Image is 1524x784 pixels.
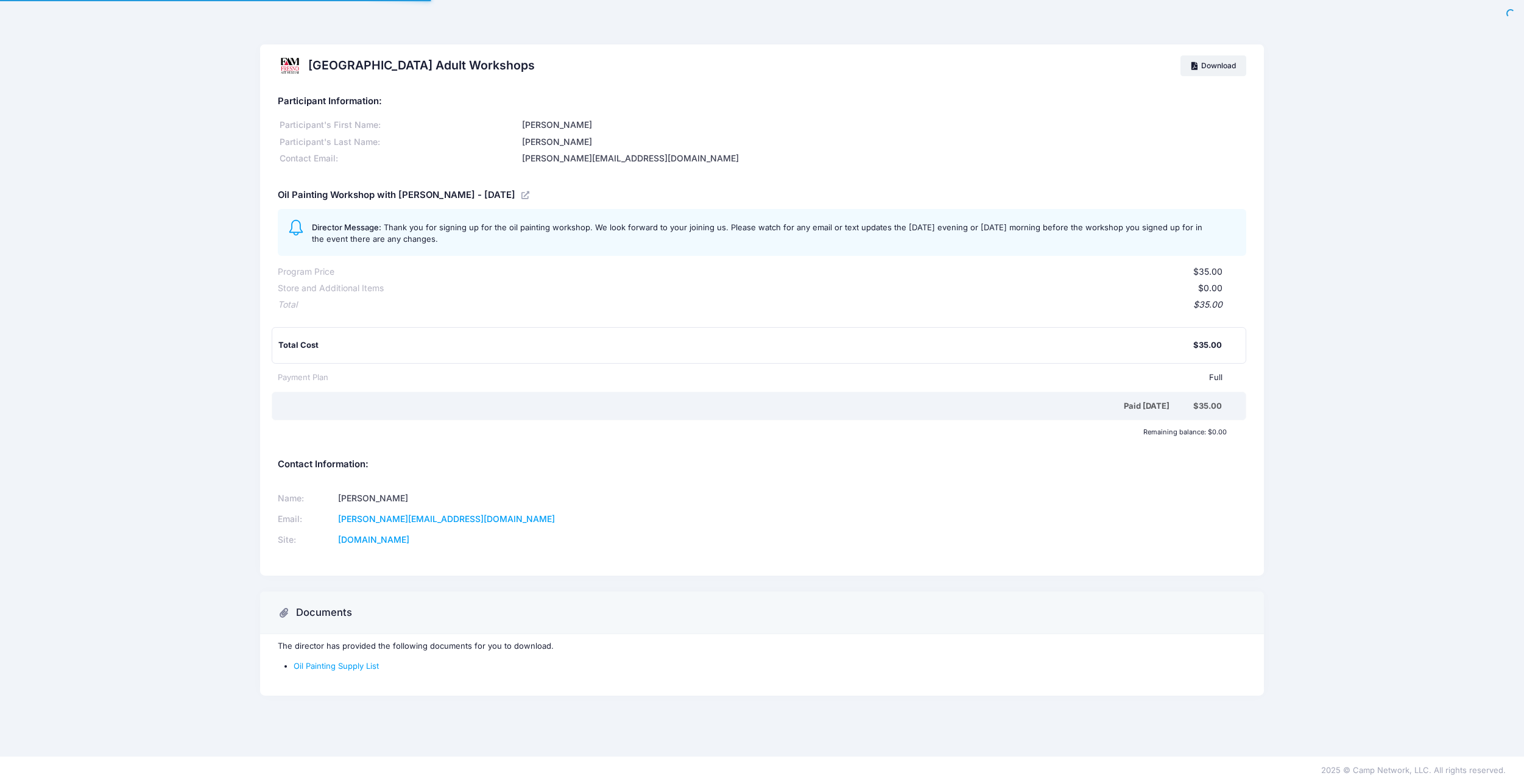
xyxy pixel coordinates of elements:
[278,488,334,509] td: Name:
[278,282,384,295] div: Store and Additional Items
[1180,55,1246,76] a: Download
[278,96,1246,107] h5: Participant Information:
[278,119,520,132] div: Participant's First Name:
[278,372,328,384] div: Payment Plan
[296,607,352,619] h3: Documents
[278,136,520,149] div: Participant's Last Name:
[328,372,1222,384] div: Full
[278,529,334,550] td: Site:
[278,459,1246,470] h5: Contact Information:
[294,661,379,671] a: Oil Painting Supply List
[520,119,1247,132] div: [PERSON_NAME]
[297,298,1222,311] div: $35.00
[384,282,1222,295] div: $0.00
[278,509,334,529] td: Email:
[1321,765,1506,775] span: 2025 © Camp Network, LLC. All rights reserved.
[1193,266,1222,277] span: $35.00
[278,152,520,165] div: Contact Email:
[308,58,535,72] h2: [GEOGRAPHIC_DATA] Adult Workshops
[1193,400,1222,412] div: $35.00
[312,222,381,232] span: Director Message:
[278,339,1193,351] div: Total Cost
[1193,339,1222,351] div: $35.00
[520,136,1247,149] div: [PERSON_NAME]
[278,298,297,311] div: Total
[312,222,1202,244] span: Thank you for signing up for the oil painting workshop. We look forward to your joining us. Pleas...
[338,534,409,545] a: [DOMAIN_NAME]
[278,640,1246,652] p: The director has provided the following documents for you to download.
[521,189,531,200] a: View Registration Details
[272,428,1232,436] div: Remaining balance: $0.00
[280,400,1193,412] div: Paid [DATE]
[520,152,1247,165] div: [PERSON_NAME][EMAIL_ADDRESS][DOMAIN_NAME]
[278,266,334,278] div: Program Price
[278,190,515,201] h5: Oil Painting Workshop with [PERSON_NAME] - [DATE]
[338,514,555,524] a: [PERSON_NAME][EMAIL_ADDRESS][DOMAIN_NAME]
[334,488,746,509] td: [PERSON_NAME]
